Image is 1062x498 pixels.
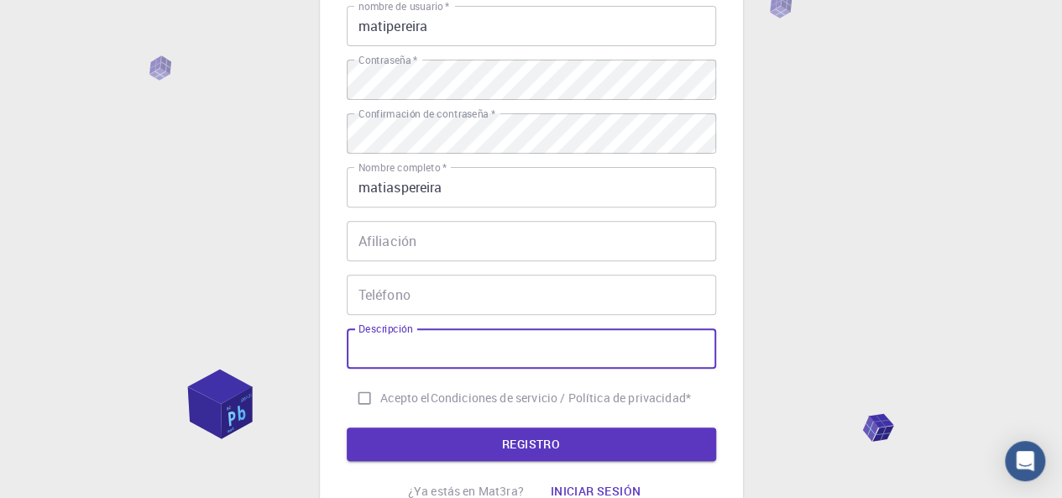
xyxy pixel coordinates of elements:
div: Abrir Intercom Messenger [1005,441,1045,481]
font: REGISTRO [502,436,560,452]
font: Descripción [358,322,413,336]
button: REGISTRO [347,427,716,461]
font: Contraseña [358,53,411,67]
font: Confirmación de contraseña [358,107,489,121]
font: Acepto el [380,390,430,406]
font: Nombre completo [358,160,441,175]
font: Condiciones de servicio / Política de privacidad [431,390,686,406]
a: Condiciones de servicio / Política de privacidad* [431,390,691,406]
